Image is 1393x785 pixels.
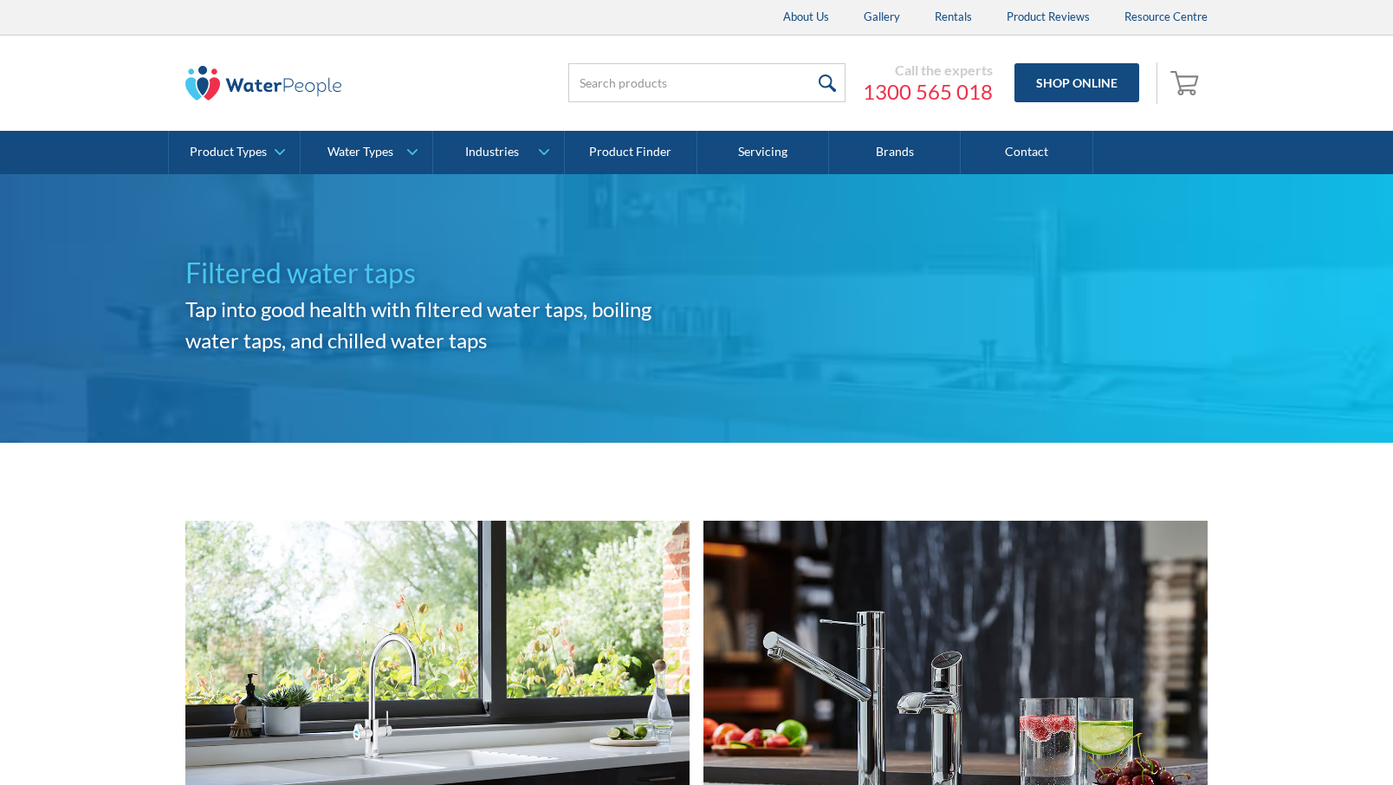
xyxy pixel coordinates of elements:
[568,63,846,102] input: Search products
[1014,63,1139,102] a: Shop Online
[1170,68,1203,96] img: shopping cart
[185,66,341,101] img: The Water People
[863,79,993,105] a: 1300 565 018
[185,252,696,294] h1: Filtered water taps
[185,294,696,356] h2: Tap into good health with filtered water taps, boiling water taps, and chilled water taps
[697,131,829,174] a: Servicing
[327,145,393,159] div: Water Types
[863,62,993,79] div: Call the experts
[565,131,696,174] a: Product Finder
[301,131,431,174] a: Water Types
[465,145,519,159] div: Industries
[1166,62,1208,104] a: Open cart
[169,131,300,174] a: Product Types
[829,131,961,174] a: Brands
[961,131,1092,174] a: Contact
[190,145,267,159] div: Product Types
[433,131,564,174] a: Industries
